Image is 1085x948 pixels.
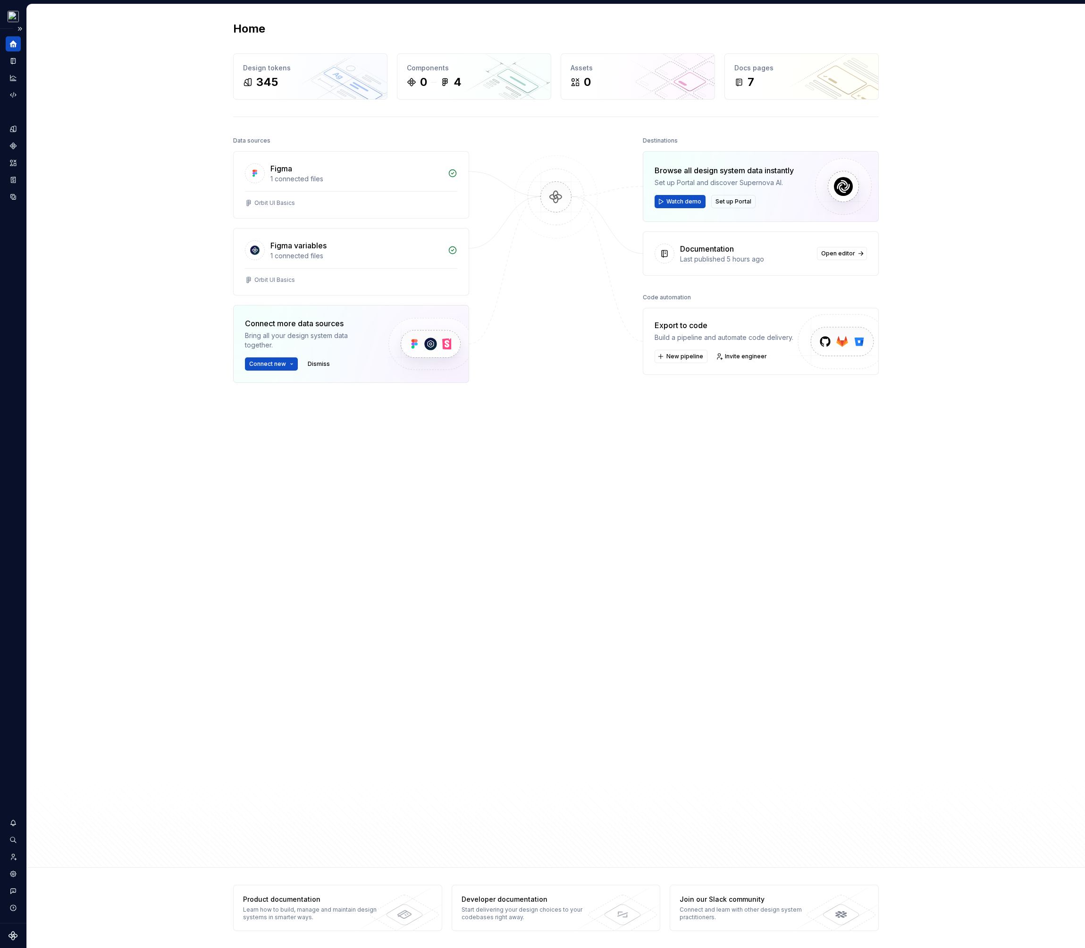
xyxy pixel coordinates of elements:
div: Design tokens [243,63,378,73]
span: Invite engineer [725,353,767,360]
div: Assets [571,63,705,73]
div: Data sources [233,134,270,147]
a: Documentation [6,53,21,68]
div: 1 connected files [270,174,442,184]
div: Components [407,63,541,73]
div: Browse all design system data instantly [655,165,794,176]
svg: Supernova Logo [8,931,18,940]
a: Assets0 [561,53,715,100]
a: Design tokens [6,121,21,136]
a: Figma1 connected filesOrbit UI Basics [233,151,469,219]
div: 1 connected files [270,251,442,261]
a: Figma variables1 connected filesOrbit UI Basics [233,228,469,296]
span: Connect new [249,360,286,368]
div: 7 [748,75,754,90]
a: Invite team [6,849,21,864]
div: 0 [584,75,591,90]
button: Connect new [245,357,298,371]
button: New pipeline [655,350,707,363]
a: Open editor [817,247,867,260]
div: Last published 5 hours ago [680,254,811,264]
div: Product documentation [243,895,380,904]
div: 4 [454,75,462,90]
span: Set up Portal [715,198,751,205]
div: Join our Slack community [680,895,817,904]
a: Data sources [6,189,21,204]
div: Build a pipeline and automate code delivery. [655,333,793,342]
span: Open editor [821,250,855,257]
a: Components [6,138,21,153]
button: Notifications [6,815,21,830]
a: Storybook stories [6,172,21,187]
a: Design tokens345 [233,53,387,100]
div: Destinations [643,134,678,147]
span: Watch demo [666,198,701,205]
a: Developer documentationStart delivering your design choices to your codebases right away. [452,885,661,931]
h2: Home [233,21,265,36]
a: Join our Slack communityConnect and learn with other design system practitioners. [670,885,879,931]
div: Figma [270,163,292,174]
a: Components04 [397,53,551,100]
div: Bring all your design system data together. [245,331,372,350]
button: Dismiss [303,357,334,371]
div: Orbit UI Basics [254,276,295,284]
span: Dismiss [308,360,330,368]
a: Product documentationLearn how to build, manage and maintain design systems in smarter ways. [233,885,442,931]
div: Start delivering your design choices to your codebases right away. [462,906,599,921]
a: Code automation [6,87,21,102]
div: 345 [256,75,278,90]
img: e5527c48-e7d1-4d25-8110-9641689f5e10.png [8,11,19,22]
button: Contact support [6,883,21,898]
div: Learn how to build, manage and maintain design systems in smarter ways. [243,906,380,921]
div: Set up Portal and discover Supernova AI. [655,178,794,187]
div: Documentation [680,243,734,254]
div: Export to code [655,320,793,331]
span: New pipeline [666,353,703,360]
div: Figma variables [270,240,327,251]
a: Docs pages7 [724,53,879,100]
div: Code automation [643,291,691,304]
div: Connect more data sources [245,318,372,329]
div: Connect and learn with other design system practitioners. [680,906,817,921]
button: Search ⌘K [6,832,21,847]
button: Expand sidebar [13,22,26,35]
a: Analytics [6,70,21,85]
div: Docs pages [734,63,869,73]
div: 0 [420,75,427,90]
a: Invite engineer [713,350,771,363]
button: Set up Portal [711,195,756,208]
a: Assets [6,155,21,170]
button: Watch demo [655,195,706,208]
a: Home [6,36,21,51]
a: Settings [6,866,21,881]
div: Developer documentation [462,895,599,904]
div: Orbit UI Basics [254,199,295,207]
